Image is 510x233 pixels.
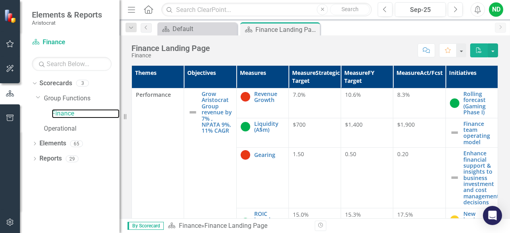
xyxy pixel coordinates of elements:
img: On Track [241,122,250,131]
img: Not Defined [450,173,459,182]
a: Elements [39,139,66,148]
img: At Risk [450,215,459,225]
span: 15.0% [293,211,309,218]
a: Rolling forecast (Gaming Phase I) [463,91,494,116]
div: Finance Landing Page [204,222,267,229]
td: Double-Click to Edit Right Click for Context Menu [445,118,498,148]
span: 10.6% [345,91,361,98]
small: Aristocrat [32,20,102,26]
td: Double-Click to Edit Right Click for Context Menu [445,148,498,208]
div: 65 [70,140,83,147]
img: On Track [450,98,459,108]
a: Enhance financial support & insights to business investment and cost management decisions [463,150,499,206]
span: Elements & Reports [32,10,102,20]
td: Double-Click to Edit Right Click for Context Menu [236,118,288,148]
div: Open Intercom Messenger [483,206,502,225]
a: Finance [52,109,120,118]
a: Reports [39,154,62,163]
img: Off Track [241,150,250,160]
div: Default [173,24,235,34]
span: 17.5% [397,211,413,218]
span: $1,400 [345,121,363,128]
img: Off Track [241,92,250,102]
span: Performance [136,91,180,99]
span: Search [341,6,359,12]
a: Finance team operating model [463,121,494,145]
a: Default [159,24,235,34]
span: 7.0% [293,91,306,98]
a: Scorecards [39,79,72,88]
img: On Track [241,218,250,227]
div: » [168,221,309,231]
button: ND [489,2,503,17]
td: Double-Click to Edit Right Click for Context Menu [236,88,288,118]
a: Operational [44,124,120,133]
img: Not Defined [188,108,198,117]
a: Finance [32,38,112,47]
span: 15.3% [345,211,361,218]
div: Finance [131,53,210,59]
input: Search ClearPoint... [161,3,372,17]
div: Finance Landing Page [255,25,318,35]
img: ClearPoint Strategy [4,9,18,23]
a: Group Functions [44,94,120,103]
span: $700 [293,121,306,128]
a: Grow Aristocrat Group revenue by 7% , NPATA 9%, 11% CAGR [202,91,232,134]
span: 1.50 [293,150,304,158]
a: New business integration [463,211,494,229]
span: 8.3% [397,91,410,98]
span: 0.20 [397,150,408,158]
span: $1,900 [397,121,415,128]
a: Finance [179,222,201,229]
td: Double-Click to Edit Right Click for Context Menu [445,88,498,118]
img: Not Defined [450,128,459,137]
a: Revenue Growth [254,91,284,103]
button: Sep-25 [395,2,446,17]
div: Sep-25 [398,5,443,15]
td: Double-Click to Edit Right Click for Context Menu [236,148,288,208]
button: Search [330,4,370,15]
span: 0.50 [345,150,356,158]
input: Search Below... [32,57,112,71]
div: Finance Landing Page [131,44,210,53]
span: By Scorecard [127,222,164,230]
a: Gearing [254,152,284,158]
a: Liquidity (A$m) [254,121,284,133]
div: 3 [76,80,89,87]
div: 29 [66,155,78,162]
